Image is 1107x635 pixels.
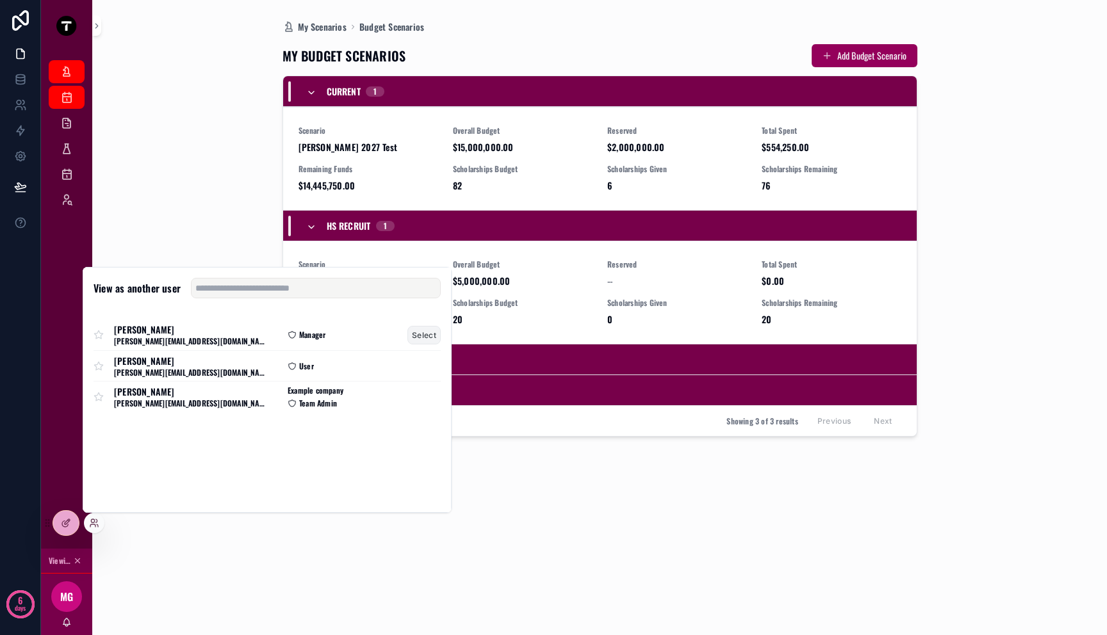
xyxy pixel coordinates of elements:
span: Current [327,85,361,98]
span: Scholarships Given [607,164,746,174]
span: [PERSON_NAME] [114,385,267,398]
span: Total Spent [762,259,901,269]
span: Scholarships Remaining [762,164,901,174]
p: days [15,599,26,617]
span: 20 [453,313,592,326]
span: $554,250.00 [762,141,901,154]
span: Example company [288,385,343,396]
span: [PERSON_NAME] 2027 Test [299,141,438,154]
span: 0 [607,313,746,326]
span: $0.00 [762,275,901,287]
span: 20 [762,313,901,326]
span: 76 [762,179,901,192]
span: [PERSON_NAME] [114,323,267,336]
span: -- [607,275,612,287]
span: 6 [607,179,746,192]
div: scrollable content [41,51,92,228]
div: 1 [373,86,377,97]
h1: MY BUDGET SCENARIOS [283,47,406,65]
span: Scenario [299,259,438,269]
span: Scenario [299,125,438,136]
span: 82 [453,179,592,192]
span: Total Spent [762,125,901,136]
span: Viewing as [PERSON_NAME] [49,556,70,566]
span: [PERSON_NAME][EMAIL_ADDRESS][DOMAIN_NAME] [114,367,267,378]
button: Select [407,326,441,344]
p: 6 [18,594,22,607]
a: My Scenarios [283,20,347,33]
div: 1 [384,221,387,231]
span: [PERSON_NAME] [114,355,267,367]
span: Overall Budget [453,259,592,269]
h2: View as another user [94,280,181,296]
span: Reserved [607,259,746,269]
a: Scenario[PERSON_NAME] 2027 HS TestOverall Budget$5,000,000.00Reserved--Total Spent$0.00Remaining ... [283,241,917,344]
span: $2,000,000.00 [607,141,746,154]
span: Reserved [607,125,746,136]
span: Team Admin [299,398,337,408]
span: $5,000,000.00 [453,275,592,287]
span: HS Recruit [327,220,371,232]
button: Add Budget Scenario [812,44,917,67]
span: User [299,361,314,371]
span: Scholarships Remaining [762,298,901,308]
span: $14,445,750.00 [299,179,438,192]
span: Showing 3 of 3 results [726,416,798,426]
span: Scholarships Budget [453,298,592,308]
span: [PERSON_NAME][EMAIL_ADDRESS][DOMAIN_NAME] [114,398,267,408]
span: $15,000,000.00 [453,141,592,154]
a: Scenario[PERSON_NAME] 2027 TestOverall Budget$15,000,000.00Reserved$2,000,000.00Total Spent$554,2... [283,107,917,210]
span: Manager [299,330,325,340]
span: Remaining Funds [299,164,438,174]
span: Scholarships Budget [453,164,592,174]
span: MG [60,589,73,604]
span: Scholarships Given [607,298,746,308]
a: Budget Scenarios [359,20,424,33]
img: App logo [56,15,77,36]
span: My Scenarios [298,20,347,33]
span: [PERSON_NAME][EMAIL_ADDRESS][DOMAIN_NAME] [114,336,267,346]
span: Overall Budget [453,125,592,136]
